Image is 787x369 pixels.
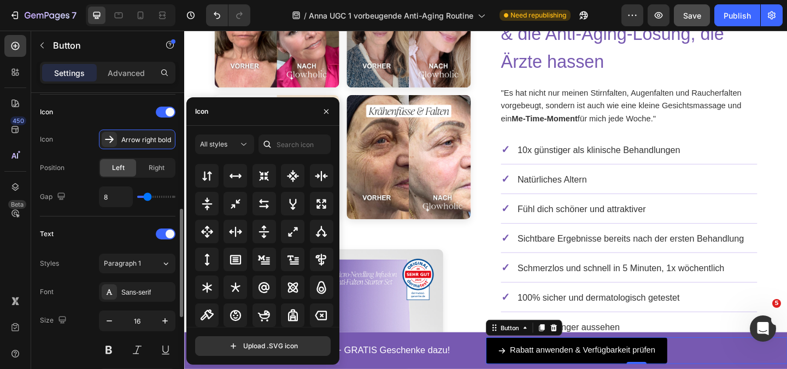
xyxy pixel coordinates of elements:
[228,341,298,352] div: Upload .SVG icon
[200,140,227,148] span: All styles
[33,70,168,206] img: Vorher Nachher Transformation 3
[195,336,331,356] button: Upload .SVG icon
[344,178,623,210] li: Fühl dich schöner und attraktiver
[772,299,781,308] span: 5
[40,259,59,268] div: Styles
[121,288,173,297] div: Sans-serif
[40,229,54,239] div: Text
[40,313,69,328] div: Size
[40,190,68,204] div: Gap
[121,135,173,145] div: Arrow right bold
[344,274,623,306] li: 100% sicher und dermatologisch getestet
[184,31,787,369] iframe: Design area
[724,10,751,21] div: Publish
[40,287,54,297] div: Font
[195,134,254,154] button: All styles
[342,318,366,329] div: Button
[53,39,146,52] p: Button
[149,163,165,173] span: Right
[99,187,132,207] input: Auto
[344,113,623,145] li: 10x günstiger als klinische Behandlungen
[683,11,701,20] span: Save
[304,10,307,21] span: /
[344,145,623,178] li: Natürliches Altern
[750,315,776,342] iframe: Intercom live chat
[72,9,77,22] p: 7
[206,4,250,26] div: Undo/Redo
[8,200,26,209] div: Beta
[344,306,623,338] li: 15 Jahre jünger aussehen
[108,67,145,79] p: Advanced
[54,67,85,79] p: Settings
[328,333,525,362] button: <p>Rabatt anwenden &amp; Verfügbarkeit prüfen</p>
[40,134,53,144] div: Icon
[177,70,312,206] img: Vorher Nachher Transformation 4
[40,107,53,117] div: Icon
[344,61,623,103] p: "Es hat nicht nur meinen Stirnfalten, Augenfalten und Raucherfalten vorgebeugt, sondern ist auch ...
[4,4,81,26] button: 7
[259,134,331,154] input: Search icon
[195,107,208,116] div: Icon
[309,10,473,21] span: Anna UGC 1 vorbeugende Anti-Aging Routine
[112,163,125,173] span: Left
[510,10,566,20] span: Need republishing
[354,340,512,356] p: Rabatt anwenden & Verfügbarkeit prüfen
[99,254,175,273] button: Paragraph 1
[344,242,623,274] li: Schmerzlos und schnell in 5 Minuten, 1x wöchentlich
[232,243,276,302] img: Dermatest Siegel
[344,210,623,242] li: Sichtbare Ergebnisse bereits nach der ersten Behandlung
[714,4,760,26] button: Publish
[356,91,427,100] strong: Me-Time-Moment
[104,259,141,268] span: Paragraph 1
[674,4,710,26] button: Save
[1,339,327,356] p: [DATE] 43% Rabatt erhalten + GRATIS Geschenke dazu!
[40,163,64,173] div: Position
[10,116,26,125] div: 450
